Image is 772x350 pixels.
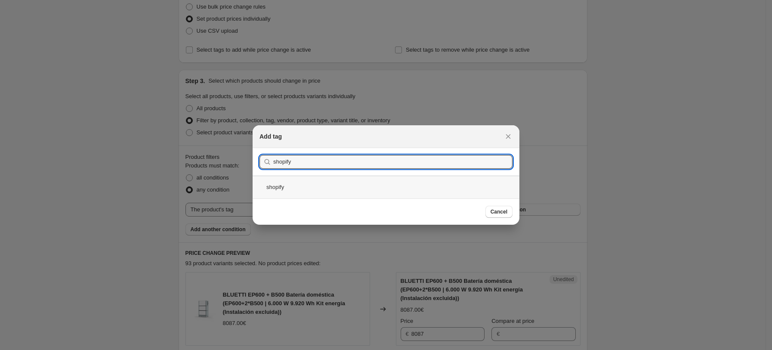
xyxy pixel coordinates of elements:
[253,176,519,198] div: shopify
[273,155,513,169] input: Search tags
[491,208,507,215] span: Cancel
[259,132,282,141] h2: Add tag
[485,206,513,218] button: Cancel
[502,130,514,142] button: Close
